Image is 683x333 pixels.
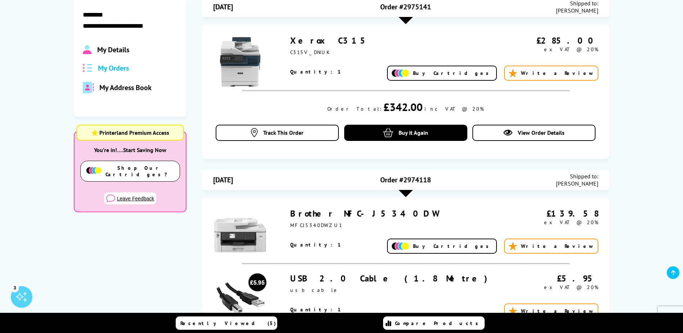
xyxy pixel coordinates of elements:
[413,243,493,249] span: Buy Cartridges
[387,239,497,254] a: Buy Cartridges
[518,129,565,136] span: View Order Details
[506,273,598,284] div: £5.95
[383,100,423,114] div: £342.00
[105,165,174,178] span: Shop Our Cartridges?
[395,320,482,327] span: Compare Products
[504,66,598,81] a: Write a Review
[84,165,176,178] a: Shop Our Cartridges?
[504,303,598,319] a: Write a Review
[383,316,485,330] a: Compare Products
[290,68,342,75] span: Quantity: 1
[83,64,92,72] img: all-order.svg
[290,208,438,219] a: Brother MFC-J5340DW
[424,106,484,112] div: inc VAT @ 20%
[521,243,594,249] span: Write a Review
[213,2,233,12] span: [DATE]
[290,35,371,46] a: Xerox C315
[213,175,233,185] span: [DATE]
[176,316,277,330] a: Recently Viewed (5)
[213,35,267,89] img: Xerox C315
[387,66,497,81] a: Buy Cartridges
[506,208,598,219] div: £139.58
[391,69,409,77] img: Add Cartridges
[115,196,154,201] span: Leave Feedback
[97,45,129,54] span: My Details
[290,306,342,313] span: Quantity: 1
[290,49,506,55] div: C315V_DNIUK
[180,320,276,327] span: Recently Viewed (5)
[521,70,594,76] span: Write a Review
[556,180,598,187] span: [PERSON_NAME]
[344,125,467,141] a: Buy it Again
[380,175,431,185] span: Order #2974118
[521,308,594,314] span: Write a Review
[380,2,431,12] span: Order #2975141
[556,173,598,180] span: Shipped to:
[263,129,304,136] span: Track This Order
[504,239,598,254] a: Write a Review
[83,82,94,93] img: address-book-duotone-solid.svg
[290,273,492,284] a: USB 2.0 Cable (1.8 Metre)
[506,284,598,290] div: ex VAT @ 20%
[506,35,598,46] div: £285.00
[472,125,596,141] a: View Order Details
[556,7,598,14] span: [PERSON_NAME]
[213,273,267,327] img: USB 2.0 Cable (1.8 Metre)
[213,208,267,262] img: Brother MFC-J5340DW
[290,222,506,228] div: MFCJ5340DWZU1
[399,129,428,136] span: Buy it Again
[413,70,493,76] span: Buy Cartridges
[506,46,598,53] div: ex VAT @ 20%
[391,242,409,250] img: Add Cartridges
[11,284,19,292] div: 3
[98,63,129,73] span: My Orders
[327,106,382,112] div: Order Total:
[75,146,185,154] div: You’re in!….Start Saving Now
[104,192,157,205] button: Leave Feedback
[106,195,115,203] img: comment-sharp-light.svg
[99,83,152,92] span: My Address Book
[216,125,339,141] a: Track This Order
[290,287,506,293] div: usbcable
[99,129,169,136] span: Printerland Premium Access
[83,45,91,54] img: Profile.svg
[290,241,342,248] span: Quantity: 1
[506,219,598,226] div: ex VAT @ 20%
